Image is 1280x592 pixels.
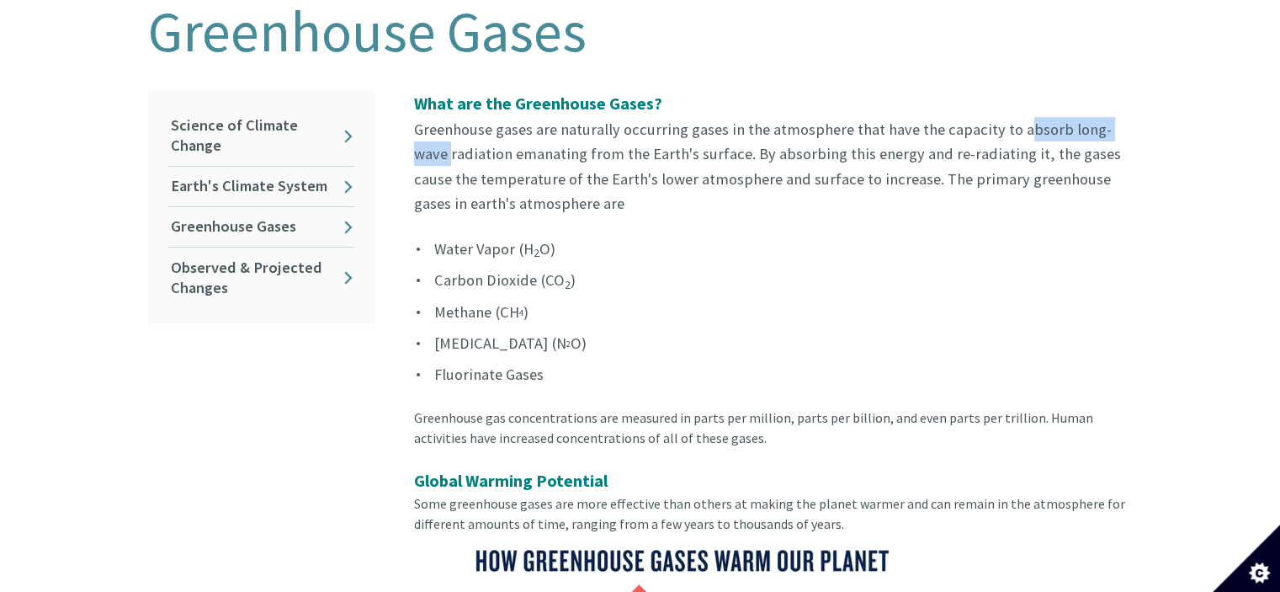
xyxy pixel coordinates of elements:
p: Greenhouse gases are naturally occurring gases in the atmosphere that have the capacity to absorb... [414,90,1133,216]
li: [MEDICAL_DATA] (N O) [414,331,1133,355]
li: Water Vapor (H O) [414,237,1133,261]
a: Greenhouse Gases [168,207,355,247]
button: Set cookie preferences [1213,525,1280,592]
strong: Global Warming Potential [414,470,608,491]
h1: Greenhouse Gases [148,1,1133,63]
sub: 2 [534,245,539,260]
li: Methane (CH ) [414,300,1133,324]
div: Greenhouse gas concentrations are measured in parts per million, parts per billion, and even part... [414,408,1133,468]
a: Earth's Climate System [168,167,355,206]
sup: 2 [566,339,571,349]
a: Science of Climate Change [168,106,355,166]
span: Some greenhouse gases are more effective than others at making the planet warmer and can remain i... [414,495,1125,532]
strong: What are the Greenhouse Gases? [414,93,662,114]
sub: 2 [565,277,571,292]
sup: 4 [519,307,523,318]
li: Fluorinate Gases [414,362,1133,387]
a: Observed & Projected Changes [168,248,355,307]
li: Carbon Dioxide (CO ) [414,268,1133,292]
